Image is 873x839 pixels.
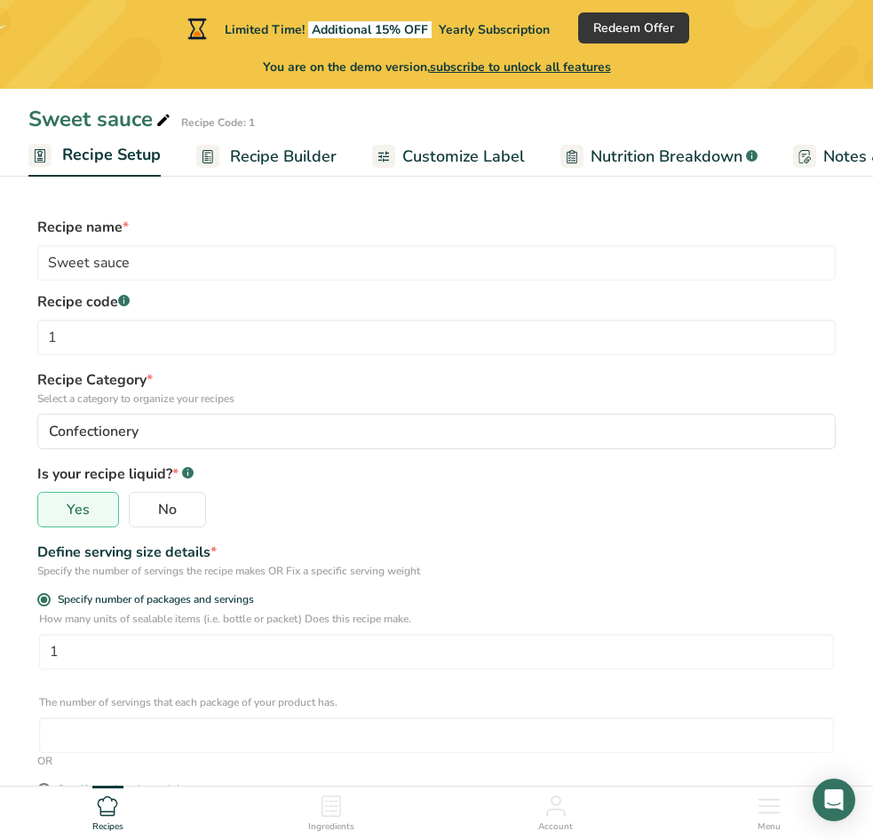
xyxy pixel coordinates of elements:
div: Sweet sauce [28,103,174,135]
span: Menu [758,820,781,834]
a: Recipes [92,787,123,835]
label: Recipe Category [37,369,836,407]
div: Specify serving size weight [58,783,187,796]
a: Recipe Setup [28,135,161,178]
input: Type your recipe name here [37,245,836,281]
a: Account [538,787,573,835]
span: No [158,501,177,518]
p: Is your recipe liquid? [37,460,836,485]
p: How many units of sealable items (i.e. bottle or packet) Does this recipe make. [39,611,834,627]
button: Redeem Offer [578,12,689,44]
label: Recipe code [37,291,836,313]
div: Specify the number of servings the recipe makes OR Fix a specific serving weight [37,563,836,579]
span: Ingredients [308,820,354,834]
span: Yearly Subscription [439,21,550,38]
a: Recipe Builder [196,137,337,177]
div: Define serving size details [37,542,836,563]
span: Recipe Setup [62,143,161,167]
span: Account [538,820,573,834]
span: You are on the demo version, [263,58,611,76]
span: subscribe to unlock all features [430,59,611,75]
span: Customize Label [402,145,525,169]
a: Nutrition Breakdown [560,137,758,177]
span: Redeem Offer [593,19,674,37]
div: OR [37,753,836,769]
span: Confectionery [49,421,139,442]
button: Confectionery [37,414,836,449]
span: Recipes [92,820,123,834]
div: Open Intercom Messenger [813,779,855,821]
span: Recipe Builder [230,145,337,169]
p: Select a category to organize your recipes [37,391,836,407]
p: The number of servings that each package of your product has. [39,694,834,710]
span: Specify number of packages and servings [51,593,254,606]
input: Type your recipe code here [37,320,836,355]
a: Customize Label [372,137,525,177]
span: Nutrition Breakdown [591,145,742,169]
a: Ingredients [308,787,354,835]
label: Recipe name [37,217,836,238]
span: Additional 15% OFF [308,21,432,38]
div: Recipe Code: 1 [181,115,255,131]
span: Yes [67,501,90,518]
div: Limited Time! [184,18,550,39]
